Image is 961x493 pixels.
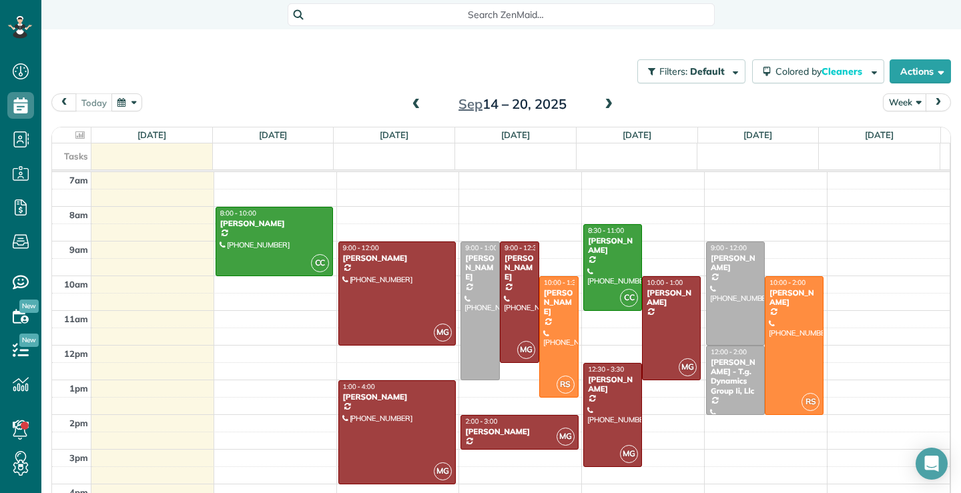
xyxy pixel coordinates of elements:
[464,254,496,282] div: [PERSON_NAME]
[64,314,88,324] span: 11am
[69,418,88,428] span: 2pm
[343,243,379,252] span: 9:00 - 12:00
[465,243,497,252] span: 9:00 - 1:00
[458,95,483,112] span: Sep
[916,448,948,480] div: Open Intercom Messenger
[465,417,497,426] span: 2:00 - 3:00
[631,59,745,83] a: Filters: Default
[69,383,88,394] span: 1pm
[220,209,256,217] span: 8:00 - 10:00
[588,365,624,374] span: 12:30 - 3:30
[544,278,580,287] span: 10:00 - 1:30
[69,452,88,463] span: 3pm
[710,254,761,273] div: [PERSON_NAME]
[517,341,535,359] span: MG
[865,129,894,140] a: [DATE]
[342,254,452,263] div: [PERSON_NAME]
[429,97,596,111] h2: 14 – 20, 2025
[659,65,687,77] span: Filters:
[802,393,820,411] span: RS
[343,382,375,391] span: 1:00 - 4:00
[64,151,88,161] span: Tasks
[588,226,624,235] span: 8:30 - 11:00
[380,129,408,140] a: [DATE]
[64,348,88,359] span: 12pm
[690,65,725,77] span: Default
[752,59,884,83] button: Colored byCleaners
[557,428,575,446] span: MG
[647,278,683,287] span: 10:00 - 1:00
[137,129,166,140] a: [DATE]
[775,65,867,77] span: Colored by
[743,129,772,140] a: [DATE]
[557,376,575,394] span: RS
[711,243,747,252] span: 9:00 - 12:00
[19,334,39,347] span: New
[19,300,39,313] span: New
[434,462,452,480] span: MG
[587,236,638,256] div: [PERSON_NAME]
[926,93,951,111] button: next
[679,358,697,376] span: MG
[464,449,574,458] div: [PHONE_NUMBER]
[220,219,329,228] div: [PERSON_NAME]
[64,279,88,290] span: 10am
[501,129,530,140] a: [DATE]
[711,348,747,356] span: 12:00 - 2:00
[769,288,820,308] div: [PERSON_NAME]
[434,324,452,342] span: MG
[311,254,329,272] span: CC
[75,93,113,111] button: today
[620,289,638,307] span: CC
[620,445,638,463] span: MG
[69,209,88,220] span: 8am
[69,175,88,185] span: 7am
[883,93,927,111] button: Week
[637,59,745,83] button: Filters: Default
[505,243,541,252] span: 9:00 - 12:30
[822,65,864,77] span: Cleaners
[342,392,452,402] div: [PERSON_NAME]
[769,278,806,287] span: 10:00 - 2:00
[69,244,88,255] span: 9am
[646,288,697,308] div: [PERSON_NAME]
[504,254,535,282] div: [PERSON_NAME]
[464,427,574,436] div: [PERSON_NAME]
[890,59,951,83] button: Actions
[51,93,77,111] button: prev
[710,358,761,396] div: [PERSON_NAME] - T.g. Dynamics Group Ii, Llc
[587,375,638,394] div: [PERSON_NAME]
[543,288,575,317] div: [PERSON_NAME]
[259,129,288,140] a: [DATE]
[623,129,651,140] a: [DATE]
